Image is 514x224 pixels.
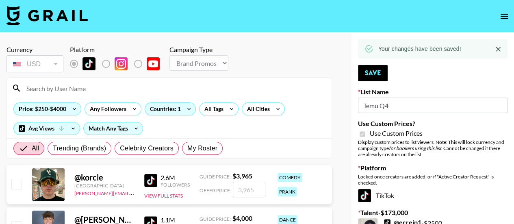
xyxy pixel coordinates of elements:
div: Locked once creators are added, or if "Active Creator Request" is checked. [358,174,507,186]
span: Guide Price: [200,174,231,180]
div: Display custom prices to list viewers. Note: This will lock currency and campaign type . Cannot b... [358,139,507,157]
div: 1.1M [160,216,190,224]
div: Followers [160,182,190,188]
span: My Roster [187,144,217,153]
img: TikTok [144,174,157,187]
input: 3,965 [233,182,265,197]
div: Currency is locked to USD [7,54,63,74]
div: List locked to TikTok. [70,55,166,72]
img: Grail Talent [7,6,88,25]
em: for bookers using this list [389,145,441,151]
div: @ korcle [74,172,134,183]
div: USD [8,57,62,71]
img: YouTube [147,57,160,70]
button: Save [358,65,388,81]
label: Platform [358,164,507,172]
div: Campaign Type [169,46,228,54]
div: Currency [7,46,63,54]
div: Any Followers [85,103,128,115]
label: Talent - $ 173,000 [358,209,507,217]
button: open drawer [496,8,512,24]
button: Close [492,43,504,55]
span: Guide Price: [200,216,231,222]
a: [PERSON_NAME][EMAIL_ADDRESS][DOMAIN_NAME] [74,189,195,196]
div: 2.6M [160,174,190,182]
div: TikTok [358,189,507,202]
span: Celebrity Creators [120,144,174,153]
div: Your changes have been saved! [378,41,461,56]
img: Instagram [115,57,128,70]
label: Use Custom Prices? [358,120,507,128]
label: List Name [358,88,507,96]
input: Search by User Name [22,82,327,95]
div: comedy [278,173,302,182]
div: Match Any Tags [84,122,143,135]
img: TikTok [358,189,371,202]
div: Avg Views [14,122,80,135]
div: All Cities [242,103,271,115]
img: TikTok [82,57,95,70]
div: prank [278,187,297,196]
strong: $ 4,000 [232,214,252,222]
div: Countries: 1 [145,103,195,115]
button: View Full Stats [144,193,183,199]
div: All Tags [200,103,225,115]
div: Price: $250-$4000 [14,103,81,115]
div: [GEOGRAPHIC_DATA] [74,183,134,189]
span: Trending (Brands) [53,144,106,153]
div: Platform [70,46,166,54]
span: Offer Price: [200,187,231,194]
strong: $ 3,965 [232,172,252,180]
span: Use Custom Prices [370,129,423,137]
span: All [32,144,39,153]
